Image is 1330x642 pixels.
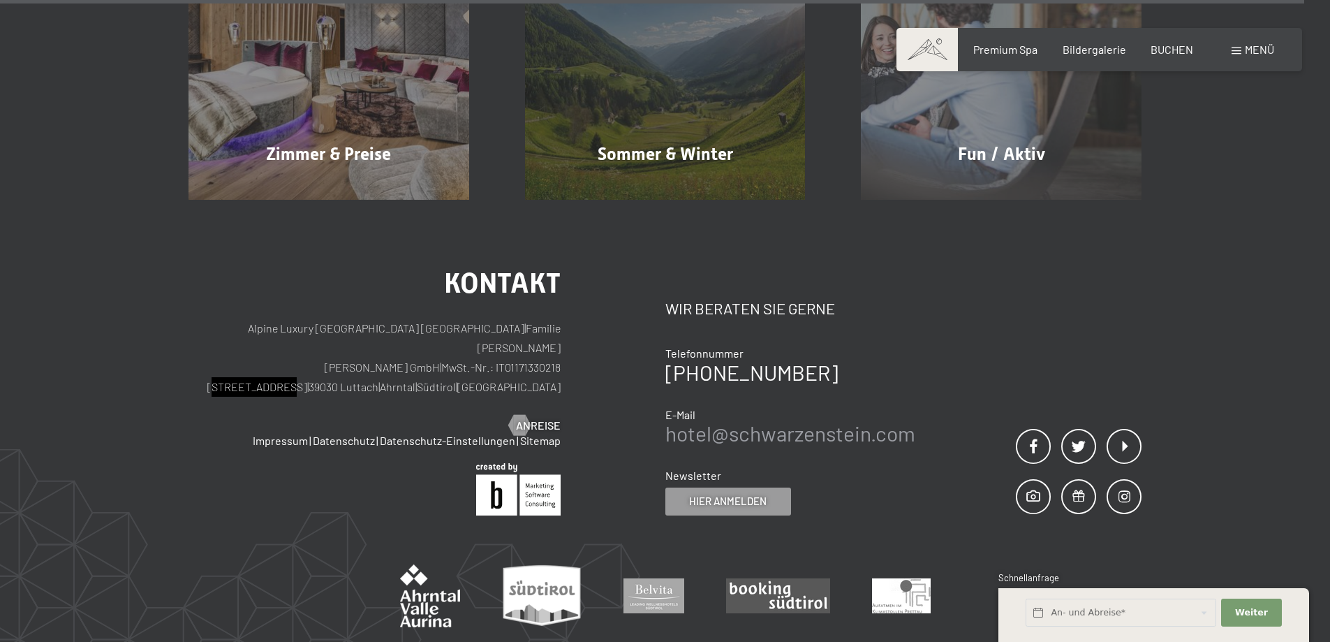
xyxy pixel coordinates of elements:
[415,380,417,393] span: |
[380,434,515,447] a: Datenschutz-Einstellungen
[1235,606,1268,619] span: Weiter
[598,144,733,164] span: Sommer & Winter
[456,380,457,393] span: |
[1151,43,1193,56] a: BUCHEN
[973,43,1037,56] a: Premium Spa
[307,380,309,393] span: |
[1063,43,1126,56] a: Bildergalerie
[524,321,526,335] span: |
[1221,599,1281,627] button: Weiter
[189,319,561,397] p: Alpine Luxury [GEOGRAPHIC_DATA] [GEOGRAPHIC_DATA] Familie [PERSON_NAME] [PERSON_NAME] GmbH MwSt.-...
[1245,43,1274,56] span: Menü
[378,380,380,393] span: |
[665,360,838,385] a: [PHONE_NUMBER]
[517,434,519,447] span: |
[689,494,767,509] span: Hier anmelden
[253,434,308,447] a: Impressum
[309,434,311,447] span: |
[998,572,1059,583] span: Schnellanfrage
[665,299,835,317] span: Wir beraten Sie gerne
[444,267,561,300] span: Kontakt
[665,469,721,482] span: Newsletter
[958,144,1045,164] span: Fun / Aktiv
[665,346,744,360] span: Telefonnummer
[665,408,695,421] span: E-Mail
[520,434,561,447] a: Sitemap
[516,418,561,433] span: Anreise
[266,144,391,164] span: Zimmer & Preise
[509,418,561,433] a: Anreise
[476,463,561,516] img: Brandnamic GmbH | Leading Hospitality Solutions
[440,360,441,374] span: |
[313,434,375,447] a: Datenschutz
[376,434,378,447] span: |
[665,421,915,446] a: hotel@schwarzenstein.com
